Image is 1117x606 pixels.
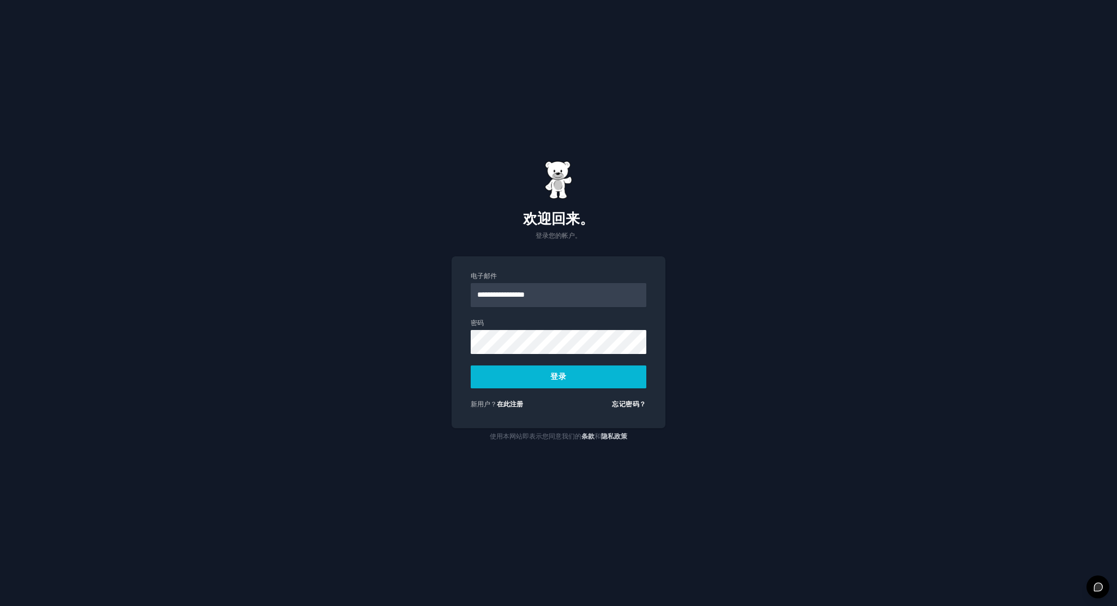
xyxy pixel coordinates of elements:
[594,433,601,440] font: 和
[601,433,627,440] a: 隐私政策
[550,372,566,381] font: 登录
[471,319,484,327] font: 密码
[471,365,646,388] button: 登录
[581,433,594,440] a: 条款
[523,211,594,227] font: 欢迎回来。
[471,400,497,408] font: 新用户？
[612,400,646,408] a: 忘记密码？
[536,232,581,239] font: 登录您的帐户。
[497,400,523,408] a: 在此注册
[471,272,497,280] font: 电子邮件
[545,161,572,199] img: 小熊软糖
[490,433,581,440] font: 使用本网站即表示您同意我们的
